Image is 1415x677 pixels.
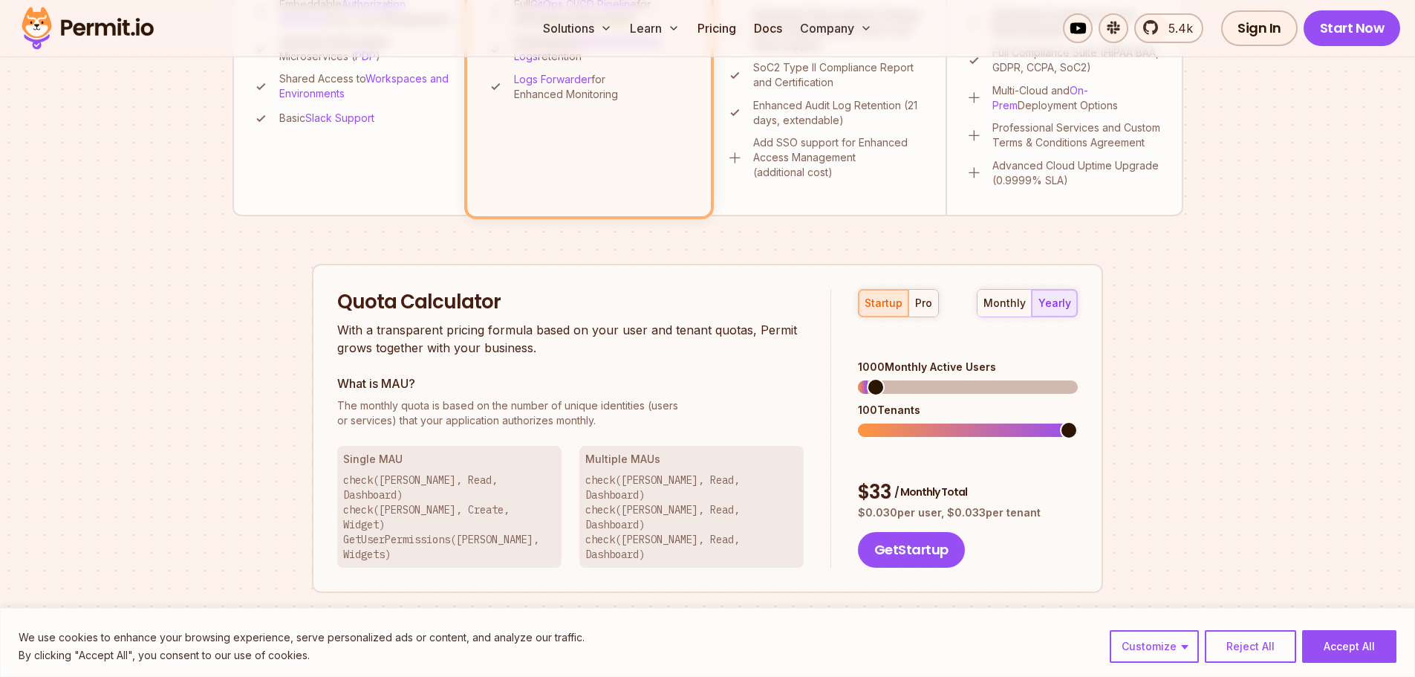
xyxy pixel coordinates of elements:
[992,120,1164,150] p: Professional Services and Custom Terms & Conditions Agreement
[1134,13,1203,43] a: 5.4k
[537,13,618,43] button: Solutions
[514,72,692,102] p: for Enhanced Monitoring
[19,629,585,647] p: We use cookies to enhance your browsing experience, serve personalized ads or content, and analyz...
[337,321,804,357] p: With a transparent pricing formula based on your user and tenant quotas, Permit grows together wi...
[1302,630,1396,663] button: Accept All
[992,83,1164,113] p: Multi-Cloud and Deployment Options
[624,13,686,43] button: Learn
[992,45,1164,75] p: Full Compliance Suite (HIPAA BAA, GDPR, CCPA, SoC2)
[894,485,967,499] span: / Monthly Total
[585,452,798,467] h3: Multiple MAUs
[337,289,804,316] h2: Quota Calculator
[983,296,1026,311] div: monthly
[692,13,742,43] a: Pricing
[858,505,1078,520] p: $ 0.030 per user, $ 0.033 per tenant
[355,50,376,62] a: PDP
[858,479,1078,506] div: $ 33
[514,73,591,85] a: Logs Forwarder
[305,111,374,124] a: Slack Support
[19,647,585,664] p: By clicking "Accept All", you consent to our use of cookies.
[753,60,928,90] p: SoC2 Type II Compliance Report and Certification
[1221,10,1298,46] a: Sign In
[753,135,928,180] p: Add SSO support for Enhanced Access Management (additional cost)
[1159,19,1193,37] span: 5.4k
[585,473,798,562] p: check([PERSON_NAME], Read, Dashboard) check([PERSON_NAME], Read, Dashboard) check([PERSON_NAME], ...
[15,3,160,54] img: Permit logo
[279,71,452,101] p: Shared Access to
[858,532,965,568] button: GetStartup
[337,375,804,392] h3: What is MAU?
[858,403,1078,418] div: 100 Tenants
[992,84,1088,111] a: On-Prem
[858,360,1078,375] div: 1000 Monthly Active Users
[794,13,878,43] button: Company
[753,98,928,128] p: Enhanced Audit Log Retention (21 days, extendable)
[337,398,804,428] p: or services) that your application authorizes monthly.
[337,398,804,413] span: The monthly quota is based on the number of unique identities (users
[1304,10,1401,46] a: Start Now
[1205,630,1296,663] button: Reject All
[1110,630,1199,663] button: Customize
[279,111,374,126] p: Basic
[915,296,932,311] div: pro
[343,473,556,562] p: check([PERSON_NAME], Read, Dashboard) check([PERSON_NAME], Create, Widget) GetUserPermissions([PE...
[748,13,788,43] a: Docs
[343,452,556,467] h3: Single MAU
[992,158,1164,188] p: Advanced Cloud Uptime Upgrade (0.9999% SLA)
